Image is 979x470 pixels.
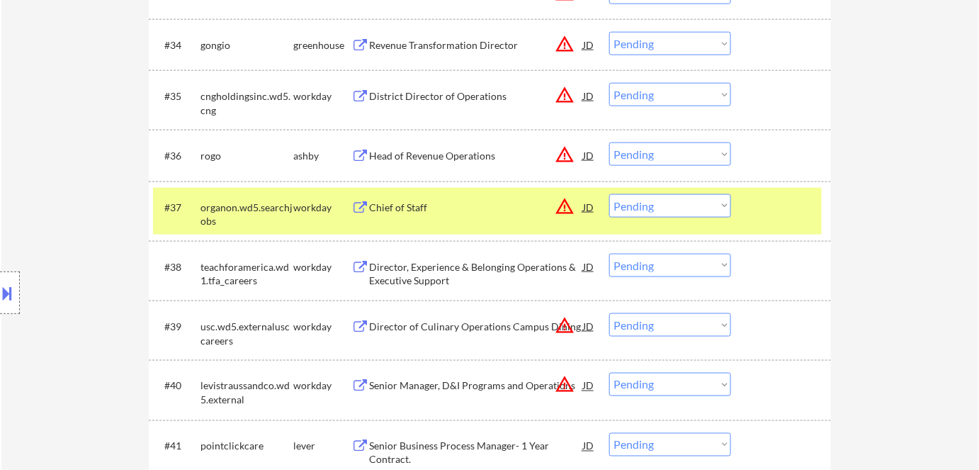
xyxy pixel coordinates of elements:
[369,320,583,334] div: Director of Culinary Operations Campus Dining
[293,201,351,215] div: workday
[369,38,583,52] div: Revenue Transformation Director
[555,145,575,164] button: warning_amber
[369,260,583,288] div: Director, Experience & Belonging Operations & Executive Support
[293,149,351,163] div: ashby
[555,375,575,395] button: warning_amber
[369,149,583,163] div: Head of Revenue Operations
[555,315,575,335] button: warning_amber
[200,38,293,52] div: gongio
[369,201,583,215] div: Chief of Staff
[582,433,596,459] div: JD
[582,142,596,168] div: JD
[293,38,351,52] div: greenhouse
[293,89,351,103] div: workday
[555,34,575,54] button: warning_amber
[555,196,575,216] button: warning_amber
[293,379,351,393] div: workday
[582,194,596,220] div: JD
[582,254,596,279] div: JD
[582,373,596,398] div: JD
[369,379,583,393] div: Senior Manager, D&I Programs and Operations
[555,85,575,105] button: warning_amber
[293,440,351,454] div: lever
[293,260,351,274] div: workday
[582,32,596,57] div: JD
[582,83,596,108] div: JD
[164,38,189,52] div: #34
[582,313,596,339] div: JD
[369,440,583,467] div: Senior Business Process Manager- 1 Year Contract.
[293,320,351,334] div: workday
[369,89,583,103] div: District Director of Operations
